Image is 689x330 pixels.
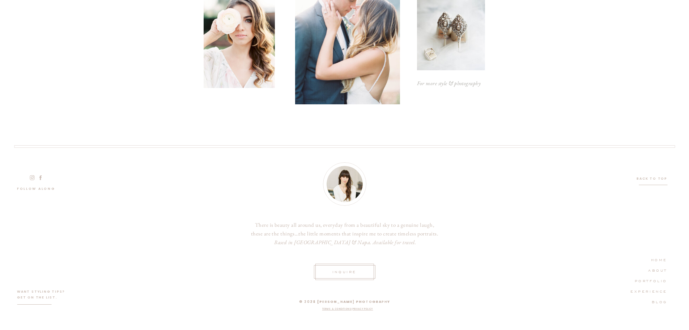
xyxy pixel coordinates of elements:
a: ABOUT [626,267,667,273]
a: BLog [636,298,667,305]
a: follow along [17,186,61,194]
p: want styling tips? GET ON THE LIST. [17,289,68,303]
nav: I [262,307,434,313]
a: INquire [330,268,359,275]
i: For more style & photography [417,80,481,87]
a: Back to top [636,176,667,182]
a: EXPERIENCE [626,288,667,294]
i: Based in [GEOGRAPHIC_DATA] & Napa. Available for travel. [274,239,416,246]
a: HOME [635,256,667,263]
a: Privacy policy [353,308,373,310]
a: Terms & Conditions [322,308,352,310]
p: © 2025 [PERSON_NAME] photography [259,299,431,305]
a: PORTFOLIO [626,277,667,284]
a: There is beauty all around us, everyday from a beautiful sky to a genuine laugh, these are the th... [250,221,439,250]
